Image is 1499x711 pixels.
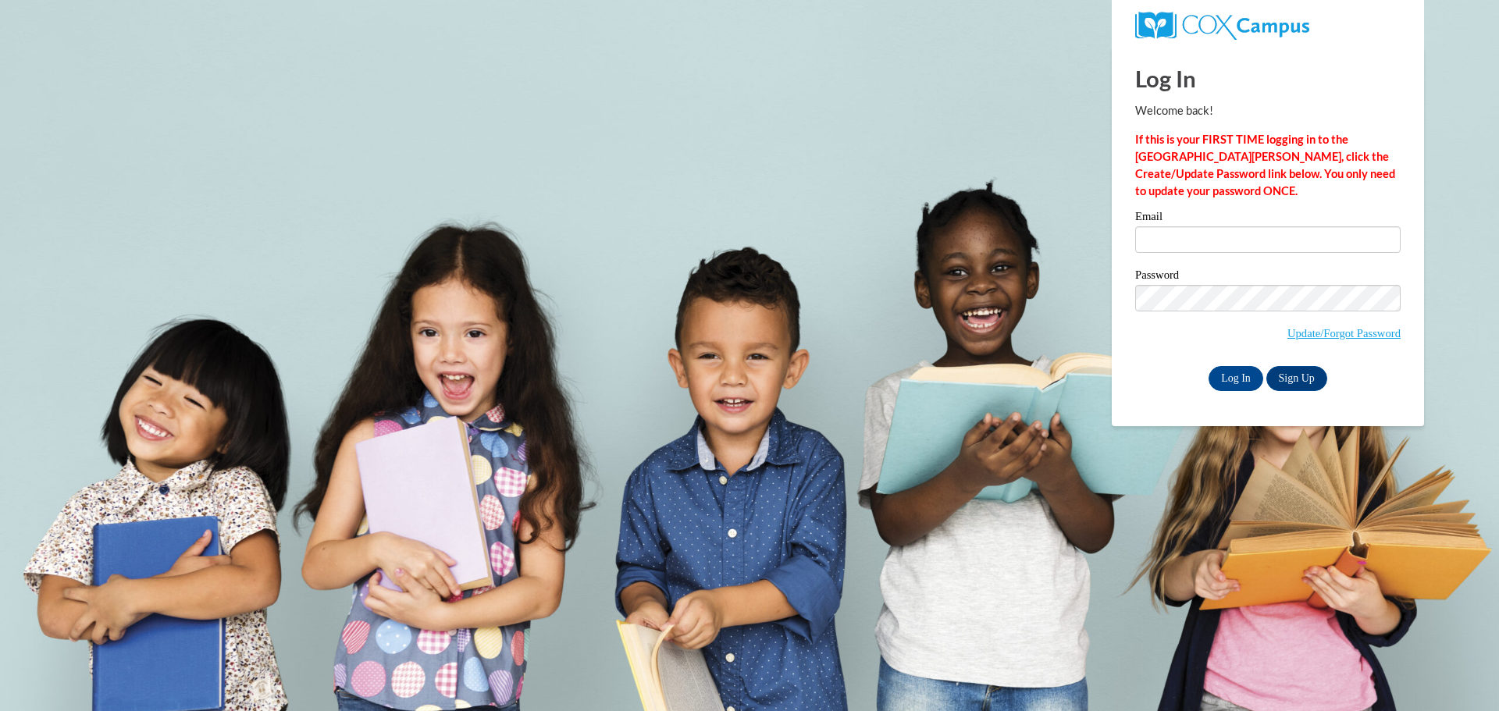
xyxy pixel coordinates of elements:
a: Update/Forgot Password [1287,327,1401,340]
a: COX Campus [1135,18,1309,31]
p: Welcome back! [1135,102,1401,119]
img: COX Campus [1135,12,1309,40]
strong: If this is your FIRST TIME logging in to the [GEOGRAPHIC_DATA][PERSON_NAME], click the Create/Upd... [1135,133,1395,197]
h1: Log In [1135,62,1401,94]
input: Log In [1209,366,1263,391]
label: Password [1135,269,1401,285]
a: Sign Up [1266,366,1327,391]
label: Email [1135,211,1401,226]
